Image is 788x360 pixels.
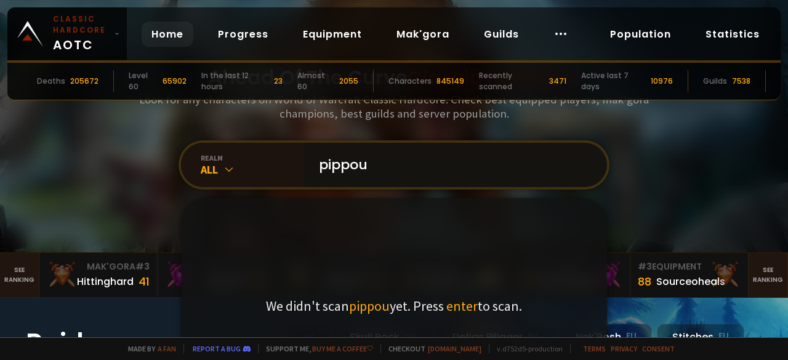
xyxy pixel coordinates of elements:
[312,344,373,353] a: Buy me a coffee
[312,143,592,187] input: Search a character...
[446,297,478,314] span: enter
[703,76,727,87] div: Guilds
[638,260,741,273] div: Equipment
[479,70,544,92] div: Recently scanned
[258,344,373,353] span: Support me,
[77,274,134,289] div: Hittinghard
[387,22,459,47] a: Mak'gora
[600,22,681,47] a: Population
[47,260,150,273] div: Mak'Gora
[142,22,193,47] a: Home
[201,162,304,177] div: All
[651,76,673,87] div: 10976
[201,70,269,92] div: In the last 12 hours
[37,76,65,87] div: Deaths
[53,14,110,36] small: Classic Hardcore
[274,76,283,87] div: 23
[139,273,150,290] div: 41
[696,22,770,47] a: Statistics
[749,253,788,297] a: Seeranking
[158,253,276,297] a: Mak'Gora#2Rivench100
[549,76,566,87] div: 3471
[201,153,304,162] div: realm
[642,344,675,353] a: Consent
[158,344,176,353] a: a fan
[135,260,150,273] span: # 3
[626,330,637,343] small: EU
[474,22,529,47] a: Guilds
[266,297,522,314] p: We didn't scan yet. Press to scan.
[657,324,744,350] div: Stitches
[581,70,646,92] div: Active last 7 days
[39,253,158,297] a: Mak'Gora#3Hittinghard41
[428,344,481,353] a: [DOMAIN_NAME]
[70,76,98,87] div: 205672
[121,344,176,353] span: Made by
[349,297,390,314] span: pippou
[297,70,334,92] div: Almost 60
[193,344,241,353] a: Report a bug
[732,76,750,87] div: 7538
[388,76,432,87] div: Characters
[165,260,268,273] div: Mak'Gora
[163,76,187,87] div: 65902
[718,330,729,343] small: EU
[380,344,481,353] span: Checkout
[339,76,358,87] div: 2055
[7,7,127,60] a: Classic HardcoreAOTC
[638,260,652,273] span: # 3
[293,22,372,47] a: Equipment
[129,70,158,92] div: Level 60
[638,273,651,290] div: 88
[630,253,749,297] a: #3Equipment88Sourceoheals
[611,344,637,353] a: Privacy
[583,344,606,353] a: Terms
[489,344,563,353] span: v. d752d5 - production
[436,76,464,87] div: 845149
[134,92,654,121] h3: Look for any characters on World of Warcraft Classic Hardcore. Check best equipped players, mak'g...
[53,14,110,54] span: AOTC
[208,22,278,47] a: Progress
[656,274,725,289] div: Sourceoheals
